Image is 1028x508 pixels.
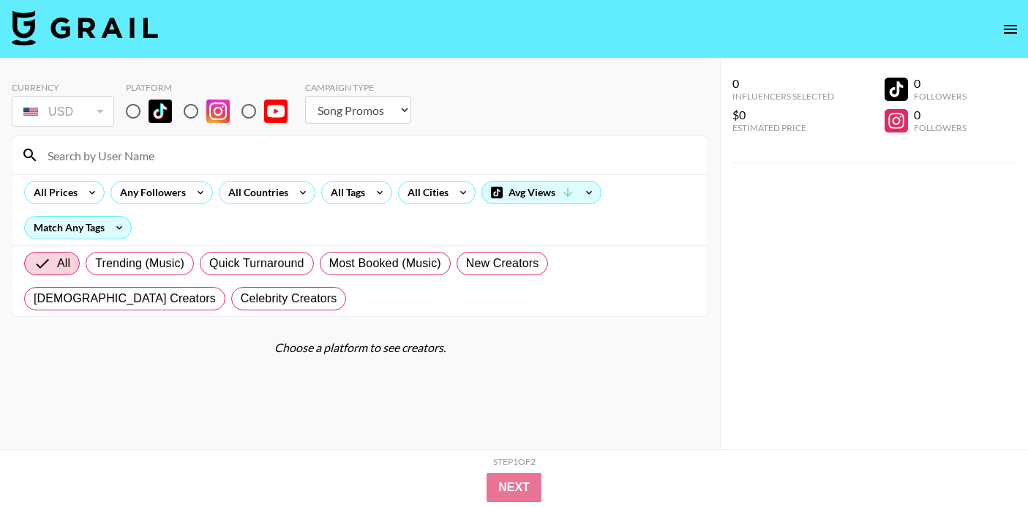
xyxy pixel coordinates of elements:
[264,100,288,123] img: YouTube
[209,255,304,272] span: Quick Turnaround
[399,182,451,203] div: All Cities
[914,108,967,122] div: 0
[732,76,834,91] div: 0
[206,100,230,123] img: Instagram
[914,122,967,133] div: Followers
[39,143,699,167] input: Search by User Name
[996,15,1025,44] button: open drawer
[732,122,834,133] div: Estimated Price
[12,10,158,45] img: Grail Talent
[482,182,601,203] div: Avg Views
[493,456,536,467] div: Step 1 of 2
[25,217,131,239] div: Match Any Tags
[25,182,80,203] div: All Prices
[57,255,70,272] span: All
[732,91,834,102] div: Influencers Selected
[12,340,708,355] div: Choose a platform to see creators.
[149,100,172,123] img: TikTok
[466,255,539,272] span: New Creators
[220,182,291,203] div: All Countries
[487,473,541,502] button: Next
[732,108,834,122] div: $0
[914,91,967,102] div: Followers
[322,182,368,203] div: All Tags
[111,182,189,203] div: Any Followers
[914,76,967,91] div: 0
[34,290,216,307] span: [DEMOGRAPHIC_DATA] Creators
[241,290,337,307] span: Celebrity Creators
[305,82,411,93] div: Campaign Type
[12,93,114,130] div: Currency is locked to USD
[126,82,299,93] div: Platform
[15,99,111,124] div: USD
[12,82,114,93] div: Currency
[95,255,184,272] span: Trending (Music)
[329,255,441,272] span: Most Booked (Music)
